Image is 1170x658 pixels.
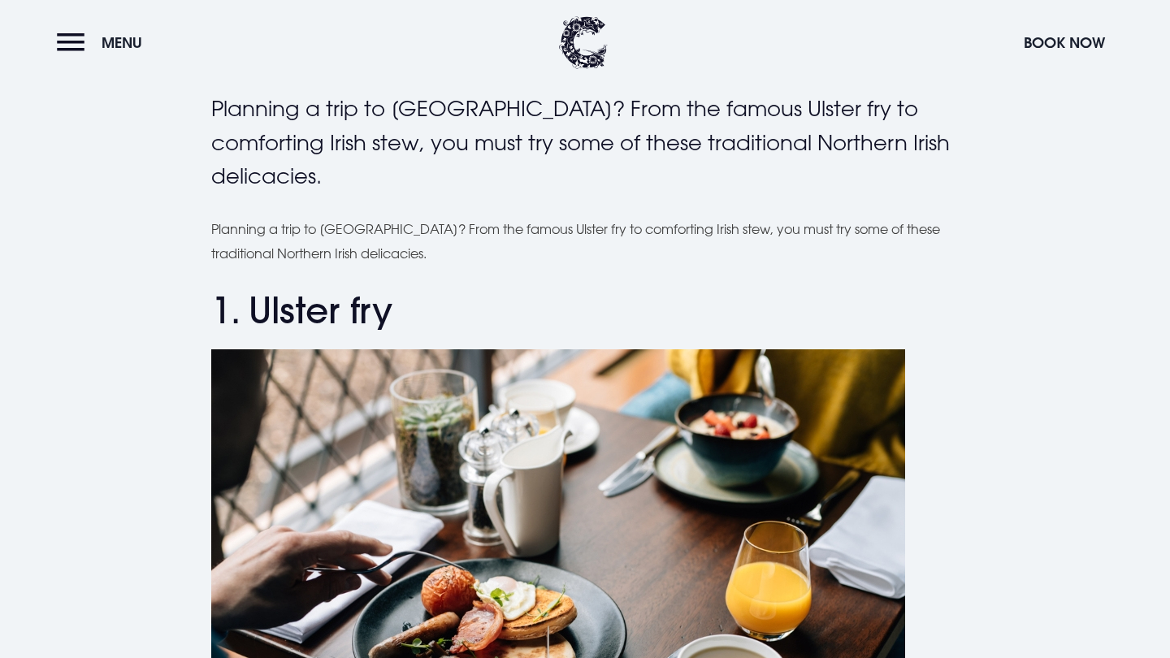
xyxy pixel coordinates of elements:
[102,33,142,52] span: Menu
[559,16,608,69] img: Clandeboye Lodge
[211,289,959,332] h2: 1. Ulster fry
[211,92,959,193] p: Planning a trip to [GEOGRAPHIC_DATA]? From the famous Ulster fry to comforting Irish stew, you mu...
[57,25,150,60] button: Menu
[1016,25,1113,60] button: Book Now
[211,217,959,266] p: Planning a trip to [GEOGRAPHIC_DATA]? From the famous Ulster fry to comforting Irish stew, you mu...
